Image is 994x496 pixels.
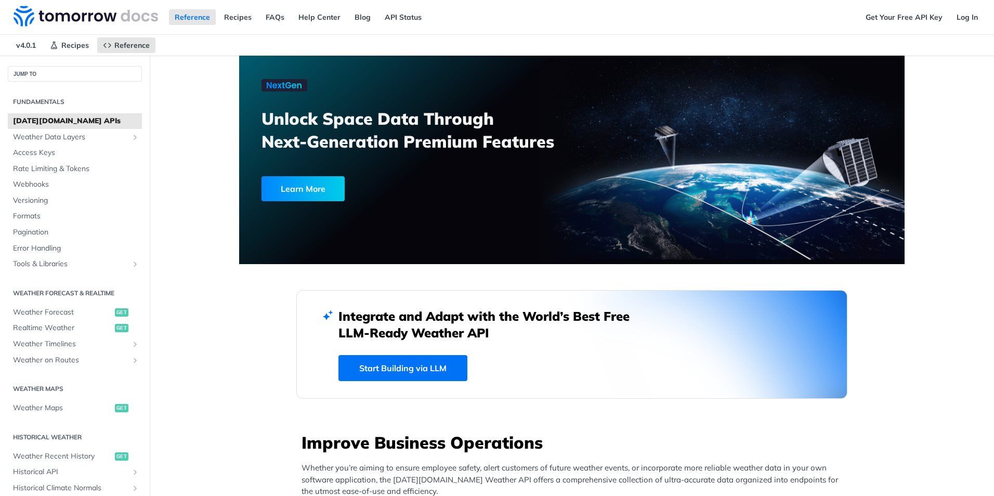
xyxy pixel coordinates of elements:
button: Show subpages for Weather Data Layers [131,133,139,141]
a: Weather TimelinesShow subpages for Weather Timelines [8,336,142,352]
a: Reference [97,37,155,53]
span: get [115,404,128,412]
a: Weather Recent Historyget [8,449,142,464]
span: Realtime Weather [13,323,112,333]
span: get [115,308,128,317]
span: Webhooks [13,179,139,190]
a: API Status [379,9,427,25]
span: Historical API [13,467,128,477]
span: Versioning [13,195,139,206]
h2: Fundamentals [8,97,142,107]
button: JUMP TO [8,66,142,82]
a: Rate Limiting & Tokens [8,161,142,177]
span: Formats [13,211,139,221]
span: Weather Recent History [13,451,112,462]
a: Historical APIShow subpages for Historical API [8,464,142,480]
span: Weather Timelines [13,339,128,349]
button: Show subpages for Weather Timelines [131,340,139,348]
span: Reference [114,41,150,50]
span: Weather on Routes [13,355,128,366]
a: Blog [349,9,376,25]
img: NextGen [261,79,307,92]
a: Tools & LibrariesShow subpages for Tools & Libraries [8,256,142,272]
a: Pagination [8,225,142,240]
a: Recipes [44,37,95,53]
span: Access Keys [13,148,139,158]
div: Learn More [261,176,345,201]
a: [DATE][DOMAIN_NAME] APIs [8,113,142,129]
h2: Historical Weather [8,433,142,442]
button: Show subpages for Tools & Libraries [131,260,139,268]
a: Weather Forecastget [8,305,142,320]
span: Rate Limiting & Tokens [13,164,139,174]
a: Start Building via LLM [338,355,467,381]
a: Formats [8,208,142,224]
span: Tools & Libraries [13,259,128,269]
span: v4.0.1 [10,37,42,53]
span: Error Handling [13,243,139,254]
span: Weather Maps [13,403,112,413]
span: Weather Data Layers [13,132,128,142]
span: Recipes [61,41,89,50]
a: Weather on RoutesShow subpages for Weather on Routes [8,353,142,368]
h2: Weather Forecast & realtime [8,289,142,298]
span: Weather Forecast [13,307,112,318]
h3: Unlock Space Data Through Next-Generation Premium Features [261,107,583,153]
a: Learn More [261,176,519,201]
a: Webhooks [8,177,142,192]
a: Help Center [293,9,346,25]
a: FAQs [260,9,290,25]
a: Log In [951,9,984,25]
h3: Improve Business Operations [302,431,847,454]
a: Reference [169,9,216,25]
button: Show subpages for Historical API [131,468,139,476]
a: Recipes [218,9,257,25]
button: Show subpages for Weather on Routes [131,356,139,364]
a: Historical Climate NormalsShow subpages for Historical Climate Normals [8,480,142,496]
a: Weather Data LayersShow subpages for Weather Data Layers [8,129,142,145]
span: get [115,452,128,461]
a: Get Your Free API Key [860,9,948,25]
h2: Integrate and Adapt with the World’s Best Free LLM-Ready Weather API [338,308,645,341]
a: Weather Mapsget [8,400,142,416]
span: Pagination [13,227,139,238]
a: Access Keys [8,145,142,161]
span: [DATE][DOMAIN_NAME] APIs [13,116,139,126]
a: Realtime Weatherget [8,320,142,336]
h2: Weather Maps [8,384,142,394]
span: get [115,324,128,332]
a: Versioning [8,193,142,208]
button: Show subpages for Historical Climate Normals [131,484,139,492]
img: Tomorrow.io Weather API Docs [14,6,158,27]
a: Error Handling [8,241,142,256]
span: Historical Climate Normals [13,483,128,493]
